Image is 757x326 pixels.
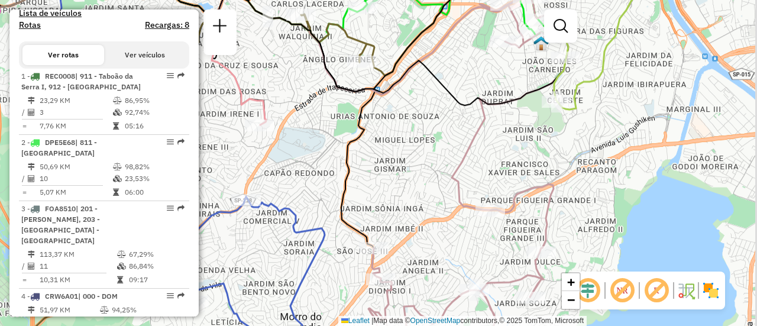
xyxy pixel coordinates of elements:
[562,291,580,309] a: Zoom out
[28,163,35,170] i: Distância Total
[21,173,27,185] td: /
[117,251,126,258] i: % de utilização do peso
[145,20,189,30] h4: Recargas: 8
[167,138,174,146] em: Opções
[28,263,35,270] i: Total de Atividades
[111,304,160,316] td: 94,25%
[124,95,184,106] td: 86,95%
[410,317,461,325] a: OpenStreetMap
[567,292,575,307] span: −
[338,316,587,326] div: Map data © contributors,© 2025 TomTom, Microsoft
[124,186,184,198] td: 06:00
[701,281,720,300] img: Exibir/Ocultar setores
[45,72,75,80] span: REC0008
[21,274,27,286] td: =
[21,204,100,245] span: | 201 - [PERSON_NAME], 203 - [GEOGRAPHIC_DATA] - [GEOGRAPHIC_DATA]
[39,248,117,260] td: 113,37 KM
[39,120,112,132] td: 7,76 KM
[177,138,185,146] em: Rota exportada
[39,260,117,272] td: 11
[124,120,184,132] td: 05:16
[117,276,123,283] i: Tempo total em rota
[124,173,184,185] td: 23,53%
[113,122,119,130] i: Tempo total em rota
[608,276,636,305] span: Exibir NR
[45,204,76,213] span: FOA8510
[21,186,27,198] td: =
[21,260,27,272] td: /
[341,317,370,325] a: Leaflet
[100,306,109,314] i: % de utilização do peso
[208,14,232,41] a: Nova sessão e pesquisa
[45,292,78,301] span: CRW6A01
[22,45,104,65] button: Ver rotas
[19,20,41,30] a: Rotas
[19,8,189,18] h4: Lista de veículos
[177,72,185,79] em: Rota exportada
[113,163,122,170] i: % de utilização do peso
[177,292,185,299] em: Rota exportada
[21,72,141,91] span: | 911 - Taboão da Serra I, 912 - [GEOGRAPHIC_DATA]
[78,292,118,301] span: | 000 - DOM
[28,109,35,116] i: Total de Atividades
[45,138,75,147] span: DPE5E68
[567,275,575,289] span: +
[39,304,99,316] td: 51,97 KM
[167,205,174,212] em: Opções
[128,248,185,260] td: 67,29%
[21,292,118,301] span: 4 -
[177,205,185,212] em: Rota exportada
[21,204,100,245] span: 3 -
[128,260,185,272] td: 86,84%
[28,97,35,104] i: Distância Total
[113,109,122,116] i: % de utilização da cubagem
[549,14,572,38] a: Exibir filtros
[39,95,112,106] td: 23,29 KM
[113,189,119,196] i: Tempo total em rota
[39,173,112,185] td: 10
[28,306,35,314] i: Distância Total
[28,251,35,258] i: Distância Total
[562,273,580,291] a: Zoom in
[113,97,122,104] i: % de utilização do peso
[167,72,174,79] em: Opções
[677,281,695,300] img: Fluxo de ruas
[21,138,97,157] span: 2 -
[39,186,112,198] td: 5,07 KM
[167,292,174,299] em: Opções
[21,138,97,157] span: | 811 - [GEOGRAPHIC_DATA]
[124,161,184,173] td: 98,82%
[39,274,117,286] td: 10,31 KM
[124,106,184,118] td: 92,74%
[104,45,186,65] button: Ver veículos
[21,106,27,118] td: /
[28,175,35,182] i: Total de Atividades
[39,106,112,118] td: 3
[642,276,671,305] span: Exibir rótulo
[21,72,141,91] span: 1 -
[128,274,185,286] td: 09:17
[533,35,549,51] img: 620 UDC Light Jd. Sao Luis
[574,276,602,305] span: Ocultar deslocamento
[113,175,122,182] i: % de utilização da cubagem
[39,161,112,173] td: 50,69 KM
[371,317,373,325] span: |
[21,120,27,132] td: =
[117,263,126,270] i: % de utilização da cubagem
